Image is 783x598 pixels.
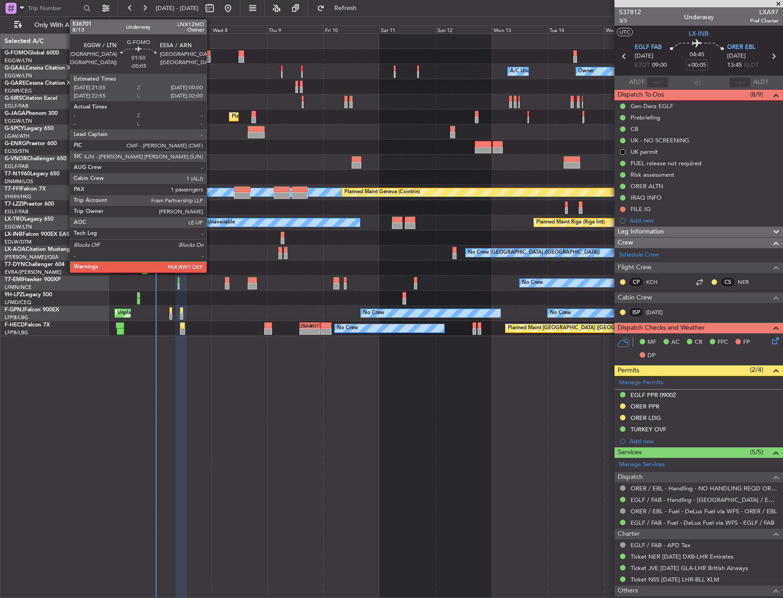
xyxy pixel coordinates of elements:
[548,25,604,33] div: Tue 14
[5,262,65,267] a: T7-DYNChallenger 604
[326,5,365,11] span: Refresh
[5,103,28,109] a: EGLF/FAB
[618,472,643,483] span: Dispatch
[5,111,26,116] span: G-JAGA
[5,277,60,283] a: T7-EMIHawker 900XP
[363,306,384,320] div: No Crew
[727,43,756,52] span: ORER EBL
[631,519,774,527] a: EGLF / FAB - Fuel - DeLux Fuel via WFS - EGLF / FAB
[631,564,748,572] a: Ticket JVE [DATE] GLA-LHR British Airways
[5,96,22,101] span: G-SIRS
[5,96,57,101] a: G-SIRSCitation Excel
[5,232,77,237] a: LX-INBFalcon 900EX EASy II
[5,156,66,162] a: G-VNORChallenger 650
[631,576,719,583] a: Ticket NSS [DATE] LHR-BLL KLM
[646,308,667,316] a: [DATE]
[727,61,742,70] span: 13:45
[5,156,27,162] span: G-VNOR
[5,314,28,321] a: LFPB/LBG
[5,65,26,71] span: G-GAAL
[344,185,420,199] div: Planned Maint Geneva (Cointrin)
[5,217,54,222] a: LX-TROLegacy 650
[5,247,70,252] a: LX-AOACitation Mustang
[718,338,728,347] span: FFC
[5,322,50,328] a: F-HECDFalcon 7X
[635,52,653,61] span: [DATE]
[5,186,21,192] span: T7-FFI
[435,25,492,33] div: Sun 12
[618,262,652,273] span: Flight Crew
[631,391,676,399] div: EGLF PPR 0900Z
[618,293,652,303] span: Cabin Crew
[720,277,735,287] div: CS
[5,292,52,298] a: 9H-LPZLegacy 500
[5,50,59,56] a: G-FOMOGlobal 6000
[750,7,778,17] span: LXA97
[630,437,778,445] div: Add new
[689,29,709,38] span: LX-INB
[750,365,763,375] span: (2/4)
[550,306,571,320] div: No Crew
[635,61,650,70] span: ETOT
[5,111,58,116] a: G-JAGAPhenom 300
[631,414,661,422] div: ORER LDG
[5,307,59,313] a: F-GPNJFalcon 900EX
[631,194,662,201] div: IRAQ INFO
[629,78,644,87] span: ATOT
[631,102,673,110] div: Gen Decs EGLF
[647,77,669,88] input: --:--
[5,65,80,71] a: G-GAALCessna Citation XLS+
[631,159,701,167] div: FUEL release not required
[5,118,32,125] a: EGGW/LTN
[738,278,758,286] a: NER
[578,65,594,78] div: Owner
[646,278,667,286] a: KCH
[618,323,705,333] span: Dispatch Checks and Weather
[313,1,368,16] button: Refresh
[5,186,46,192] a: T7-FFIFalcon 7X
[5,72,32,79] a: EGGW/LTN
[727,52,746,61] span: [DATE]
[5,171,60,177] a: T7-N1960Legacy 650
[684,12,714,22] div: Underway
[5,292,23,298] span: 9H-LPZ
[619,7,641,17] span: 537812
[5,284,32,291] a: LFMN/NCE
[5,247,26,252] span: LX-AOA
[5,126,24,131] span: G-SPCY
[619,460,665,469] a: Manage Services
[5,87,32,94] a: EGNR/CEG
[379,25,435,33] div: Sat 11
[5,193,32,200] a: VHHH/HKG
[5,126,54,131] a: G-SPCYLegacy 650
[647,351,656,360] span: DP
[690,50,704,60] span: 04:45
[631,125,638,133] div: CB
[629,277,644,287] div: CP
[5,239,32,245] a: EDLW/DTM
[631,507,777,515] a: ORER / EBL - Fuel - DeLux Fuel via WFS - ORER / EBL
[647,338,656,347] span: MF
[24,22,97,28] span: Only With Activity
[631,402,659,410] div: ORER PPR
[5,329,28,336] a: LFPB/LBG
[300,329,310,334] div: -
[750,17,778,25] span: Pref Charter
[267,25,323,33] div: Thu 9
[5,81,80,86] a: G-GARECessna Citation XLS+
[5,178,33,185] a: DNMM/LOS
[5,163,28,170] a: EGLF/FAB
[5,171,30,177] span: T7-N1960
[631,553,734,560] a: Ticket NER [DATE] DXB-LHR Emirates
[631,496,778,504] a: EGLF / FAB - Handling - [GEOGRAPHIC_DATA] / EGLF / FAB
[5,277,22,283] span: T7-EMI
[618,586,638,596] span: Others
[631,136,689,144] div: UK - NO SCREENING
[631,541,691,549] a: EGLF / FAB - APD Tax
[111,18,126,26] div: [DATE]
[5,269,61,276] a: EVRA/[PERSON_NAME]
[197,216,235,229] div: A/C Unavailable
[631,182,663,190] div: ORER ALTN
[629,307,644,317] div: ISP
[619,250,659,260] a: Schedule Crew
